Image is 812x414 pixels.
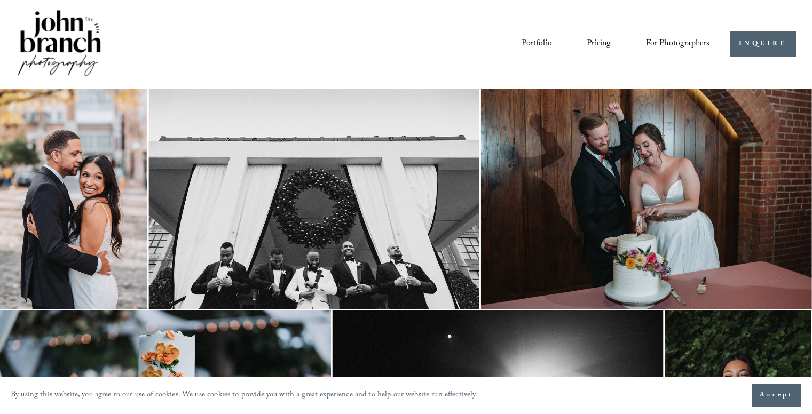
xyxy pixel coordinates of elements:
img: A couple is playfully cutting their wedding cake. The bride is wearing a white strapless gown, an... [481,89,812,309]
a: Pricing [587,35,611,53]
button: Accept [752,384,801,407]
img: John Branch IV Photography [16,8,103,80]
img: Group of men in tuxedos standing under a large wreath on a building's entrance. [148,89,479,309]
span: For Photographers [646,36,710,52]
a: INQUIRE [730,31,795,57]
a: folder dropdown [646,35,710,53]
a: Portfolio [522,35,551,53]
p: By using this website, you agree to our use of cookies. We use cookies to provide you with a grea... [11,388,478,403]
span: Accept [760,390,793,401]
